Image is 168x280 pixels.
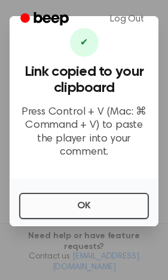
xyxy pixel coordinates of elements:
[19,106,149,159] p: Press Control + V (Mac: ⌘ Command + V) to paste the player into your comment.
[98,5,156,33] a: Log Out
[70,28,99,57] div: ✔
[12,8,80,31] a: Beep
[19,193,149,219] button: OK
[19,64,149,96] h3: Link copied to your clipboard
